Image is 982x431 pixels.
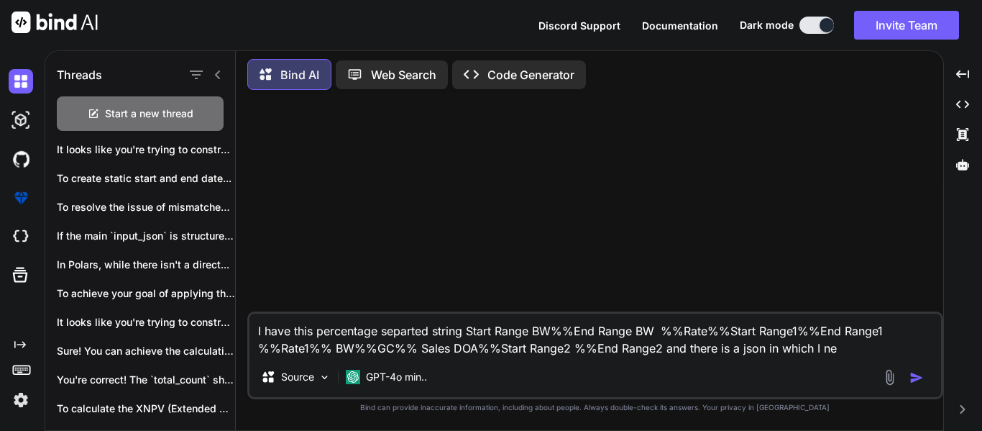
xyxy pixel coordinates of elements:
[642,18,718,33] button: Documentation
[105,106,193,121] span: Start a new thread
[318,371,331,384] img: Pick Models
[280,66,319,83] p: Bind AI
[642,19,718,32] span: Documentation
[249,314,941,357] textarea: I have this percentage separted string Start Range BW%%End Range BW %%Rate%%Start Range1%%End Ran...
[57,373,235,387] p: You're correct! The `total_count` should be calculated...
[9,108,33,132] img: darkAi-studio
[538,18,620,33] button: Discord Support
[12,12,98,33] img: Bind AI
[366,370,427,384] p: GPT-4o min..
[9,224,33,249] img: cloudideIcon
[9,388,33,412] img: settings
[909,371,924,385] img: icon
[57,258,235,272] p: In Polars, while there isn't a direct...
[57,344,235,358] p: Sure! You can achieve the calculation of...
[346,370,360,384] img: GPT-4o mini
[57,401,235,416] p: To calculate the XNPV (Extended Net Present...
[9,186,33,210] img: premium
[57,286,235,301] p: To achieve your goal of applying the...
[9,147,33,171] img: githubDark
[57,142,235,157] p: It looks like you're trying to construct...
[740,18,794,32] span: Dark mode
[57,200,235,214] p: To resolve the issue of mismatched data...
[371,66,436,83] p: Web Search
[247,402,943,413] p: Bind can provide inaccurate information, including about people. Always double-check its answers....
[487,66,574,83] p: Code Generator
[57,66,102,83] h1: Threads
[281,370,314,384] p: Source
[854,11,959,40] button: Invite Team
[57,315,235,330] p: It looks like you're trying to construct...
[57,171,235,186] p: To create static start and end date...
[881,369,898,386] img: attachment
[538,19,620,32] span: Discord Support
[9,69,33,94] img: darkChat
[57,229,235,243] p: If the main `input_json` is structured as...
